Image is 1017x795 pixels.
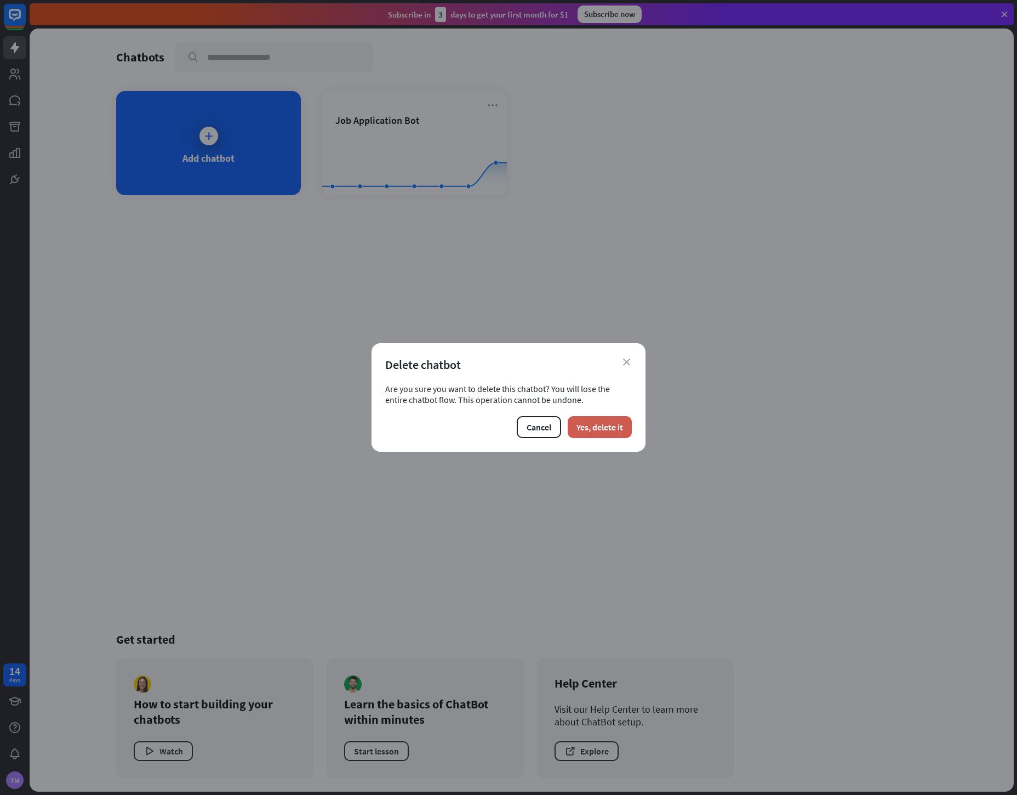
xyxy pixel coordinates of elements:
button: Yes, delete it [568,416,632,438]
button: Open LiveChat chat widget [9,4,42,37]
button: Cancel [517,416,561,438]
div: Are you sure you want to delete this chatbot? You will lose the entire chatbot flow. This operati... [385,383,632,405]
div: Delete chatbot [385,357,632,372]
i: close [623,359,630,366]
